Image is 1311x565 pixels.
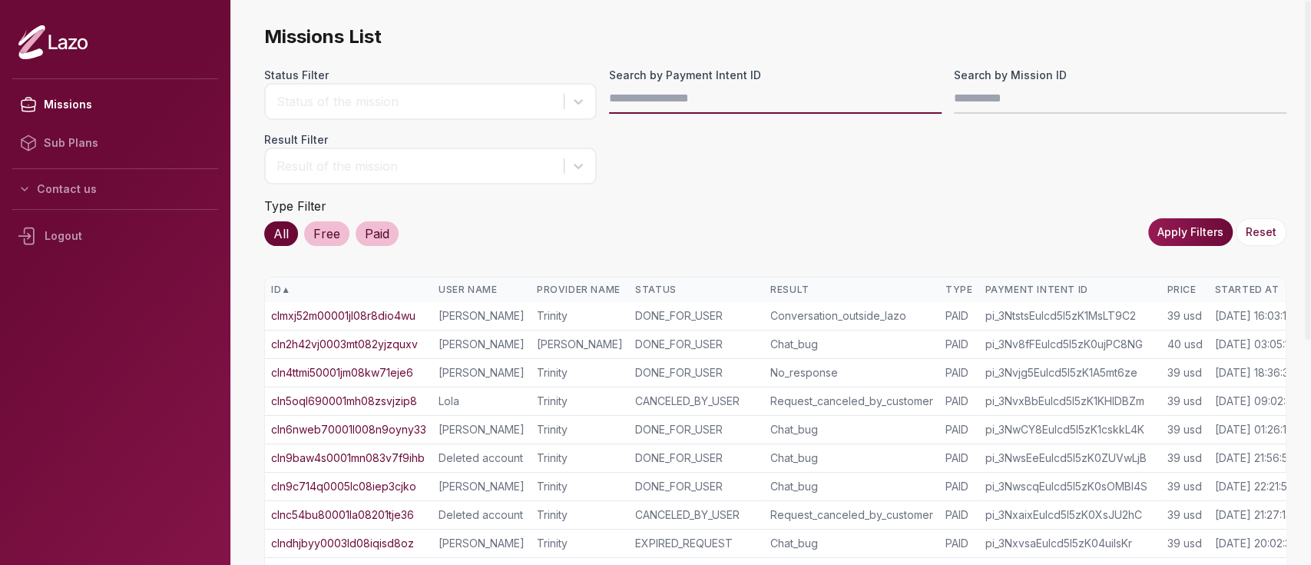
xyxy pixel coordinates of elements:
[1167,284,1202,296] div: Price
[1167,422,1202,437] div: 39 usd
[271,422,426,437] a: cln6nweb70001l008n9oyny33
[281,284,290,296] span: ▲
[945,536,972,551] div: PAID
[945,450,972,466] div: PAID
[945,308,972,324] div: PAID
[439,394,525,409] div: Lola
[770,536,933,551] div: Chat_bug
[954,68,1286,83] label: Search by Mission ID
[1167,507,1202,523] div: 39 usd
[356,221,399,246] div: Paid
[1167,536,1202,551] div: 39 usd
[1214,394,1296,409] div: [DATE] 09:02:01
[537,337,623,352] div: [PERSON_NAME]
[1167,308,1202,324] div: 39 usd
[985,308,1154,324] div: pi_3NtstsEulcd5I5zK1MsLT9C2
[945,284,972,296] div: Type
[985,422,1154,437] div: pi_3NwCY8Eulcd5I5zK1cskkL4K
[1214,308,1293,324] div: [DATE] 16:03:10
[770,450,933,466] div: Chat_bug
[264,221,298,246] div: All
[264,132,597,148] label: Result Filter
[304,221,349,246] div: Free
[635,479,758,494] div: DONE_FOR_USER
[1167,337,1202,352] div: 40 usd
[985,507,1154,523] div: pi_3NxaixEulcd5I5zK0XsJU2hC
[537,284,623,296] div: Provider Name
[635,284,758,296] div: Status
[609,68,942,83] label: Search by Payment Intent ID
[439,284,525,296] div: User Name
[264,198,326,214] label: Type Filter
[537,450,623,466] div: Trinity
[439,479,525,494] div: [PERSON_NAME]
[635,394,758,409] div: CANCELED_BY_USER
[537,536,623,551] div: Trinity
[985,536,1154,551] div: pi_3NxvsaEulcd5I5zK04uiIsKr
[271,507,414,523] a: clnc54bu80001la08201tje36
[1167,450,1202,466] div: 39 usd
[271,365,413,381] a: cln4ttmi50001jm08kw71eje6
[635,337,758,352] div: DONE_FOR_USER
[264,25,1286,49] span: Missions List
[770,284,933,296] div: Result
[537,507,623,523] div: Trinity
[635,536,758,551] div: EXPIRED_REQUEST
[945,479,972,494] div: PAID
[770,479,933,494] div: Chat_bug
[1214,507,1291,523] div: [DATE] 21:27:13
[635,450,758,466] div: DONE_FOR_USER
[770,507,933,523] div: Request_canceled_by_customer
[1214,536,1296,551] div: [DATE] 20:02:35
[945,507,972,523] div: PAID
[537,365,623,381] div: Trinity
[635,422,758,437] div: DONE_FOR_USER
[271,450,425,466] a: cln9baw4s0001mn083v7f9ihb
[1214,450,1294,466] div: [DATE] 21:56:59
[945,365,972,381] div: PAID
[1167,394,1202,409] div: 39 usd
[1214,337,1294,352] div: [DATE] 03:05:15
[276,157,556,175] div: Result of the mission
[770,394,933,409] div: Request_canceled_by_customer
[985,365,1154,381] div: pi_3Nvjg5Eulcd5I5zK1A5mt6ze
[439,536,525,551] div: [PERSON_NAME]
[770,365,933,381] div: No_response
[770,337,933,352] div: Chat_bug
[1214,479,1293,494] div: [DATE] 22:21:58
[770,422,933,437] div: Chat_bug
[635,365,758,381] div: DONE_FOR_USER
[439,308,525,324] div: [PERSON_NAME]
[537,394,623,409] div: Trinity
[985,394,1154,409] div: pi_3NvxBbEulcd5I5zK1KHIDBZm
[985,284,1154,296] div: Payment Intent ID
[271,308,415,324] a: clmxj52m00001jl08r8dio4wu
[276,92,556,111] div: Status of the mission
[1214,365,1294,381] div: [DATE] 18:36:35
[439,365,525,381] div: [PERSON_NAME]
[439,507,525,523] div: Deleted account
[1236,218,1286,246] button: Reset
[1214,422,1293,437] div: [DATE] 01:26:19
[945,337,972,352] div: PAID
[537,308,623,324] div: Trinity
[537,479,623,494] div: Trinity
[439,337,525,352] div: [PERSON_NAME]
[12,85,218,124] a: Missions
[264,68,597,83] label: Status Filter
[945,394,972,409] div: PAID
[271,284,426,296] div: ID
[985,479,1154,494] div: pi_3NwscqEulcd5I5zK0sOMBI4S
[439,450,525,466] div: Deleted account
[12,175,218,203] button: Contact us
[635,308,758,324] div: DONE_FOR_USER
[271,394,417,409] a: cln5oql690001mh08zsvjzip8
[1214,284,1297,296] div: Started At
[537,422,623,437] div: Trinity
[770,308,933,324] div: Conversation_outside_lazo
[12,124,218,162] a: Sub Plans
[1167,479,1202,494] div: 39 usd
[985,450,1154,466] div: pi_3NwsEeEulcd5I5zK0ZUVwLjB
[1167,365,1202,381] div: 39 usd
[945,422,972,437] div: PAID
